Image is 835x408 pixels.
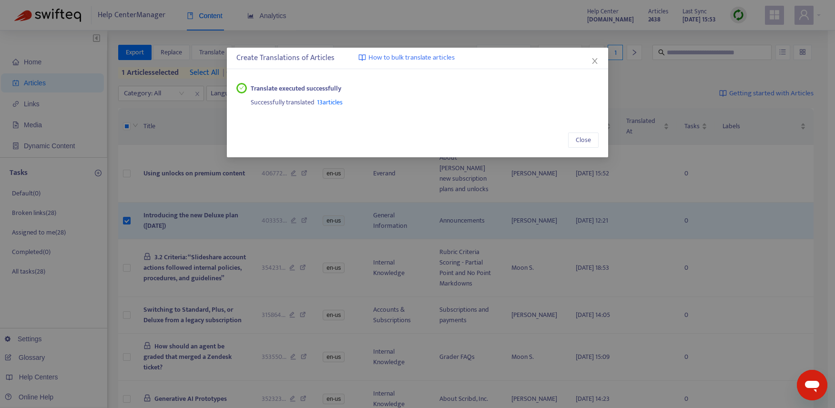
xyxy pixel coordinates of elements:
iframe: Button to launch messaging window [797,370,827,400]
span: Close [576,135,591,145]
div: Create Translations of Articles [236,52,599,64]
div: Successfully translated [251,94,599,108]
span: How to bulk translate articles [368,52,455,63]
img: image-link [358,54,366,61]
span: 13 articles [317,97,343,108]
span: close [591,57,599,65]
strong: Translate executed successfully [251,83,341,94]
a: How to bulk translate articles [358,52,455,63]
button: Close [590,56,600,66]
button: Close [568,133,599,148]
span: check [239,85,244,91]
